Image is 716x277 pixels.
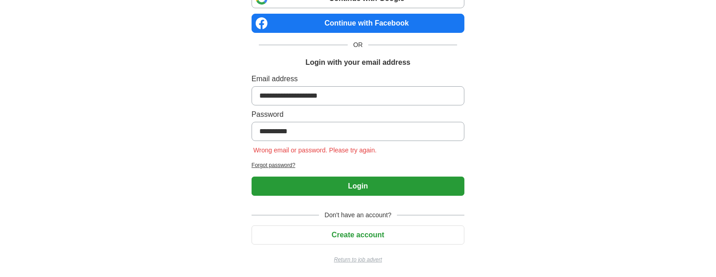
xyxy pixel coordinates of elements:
a: Forgot password? [252,161,464,169]
button: Login [252,177,464,196]
button: Create account [252,225,464,245]
span: Wrong email or password. Please try again. [252,146,379,154]
a: Return to job advert [252,256,464,264]
a: Create account [252,231,464,239]
a: Continue with Facebook [252,14,464,33]
span: OR [348,40,368,50]
h1: Login with your email address [305,57,410,68]
label: Password [252,109,464,120]
label: Email address [252,73,464,84]
span: Don't have an account? [319,210,397,220]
